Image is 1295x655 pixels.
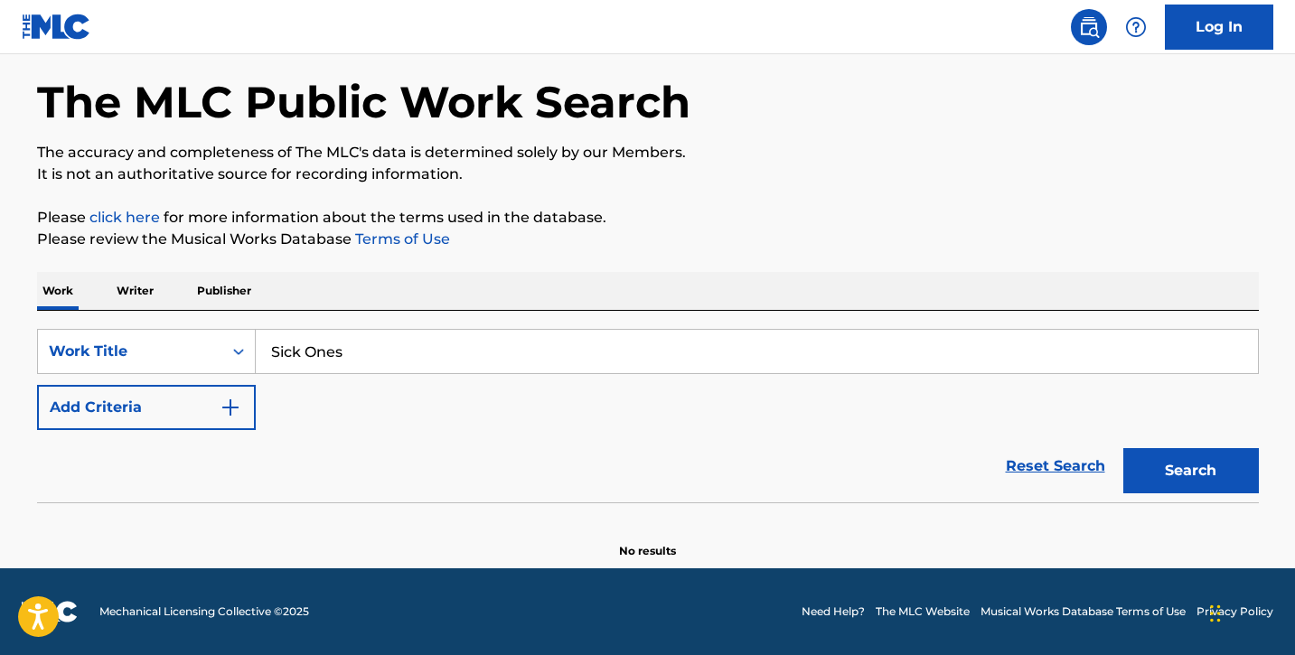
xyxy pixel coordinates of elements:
[49,341,211,362] div: Work Title
[1071,9,1107,45] a: Public Search
[37,329,1259,502] form: Search Form
[352,230,450,248] a: Terms of Use
[1165,5,1273,50] a: Log In
[37,385,256,430] button: Add Criteria
[89,209,160,226] a: click here
[802,604,865,620] a: Need Help?
[1205,568,1295,655] iframe: Chat Widget
[1118,9,1154,45] div: Help
[99,604,309,620] span: Mechanical Licensing Collective © 2025
[1196,604,1273,620] a: Privacy Policy
[1078,16,1100,38] img: search
[37,75,690,129] h1: The MLC Public Work Search
[22,14,91,40] img: MLC Logo
[1123,448,1259,493] button: Search
[37,142,1259,164] p: The accuracy and completeness of The MLC's data is determined solely by our Members.
[981,604,1186,620] a: Musical Works Database Terms of Use
[192,272,257,310] p: Publisher
[876,604,970,620] a: The MLC Website
[22,601,78,622] img: logo
[997,446,1114,486] a: Reset Search
[111,272,159,310] p: Writer
[220,397,241,418] img: 9d2ae6d4665cec9f34b9.svg
[37,164,1259,185] p: It is not an authoritative source for recording information.
[619,521,676,559] p: No results
[37,207,1259,229] p: Please for more information about the terms used in the database.
[37,272,79,310] p: Work
[1210,586,1221,641] div: Drag
[37,229,1259,250] p: Please review the Musical Works Database
[1125,16,1147,38] img: help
